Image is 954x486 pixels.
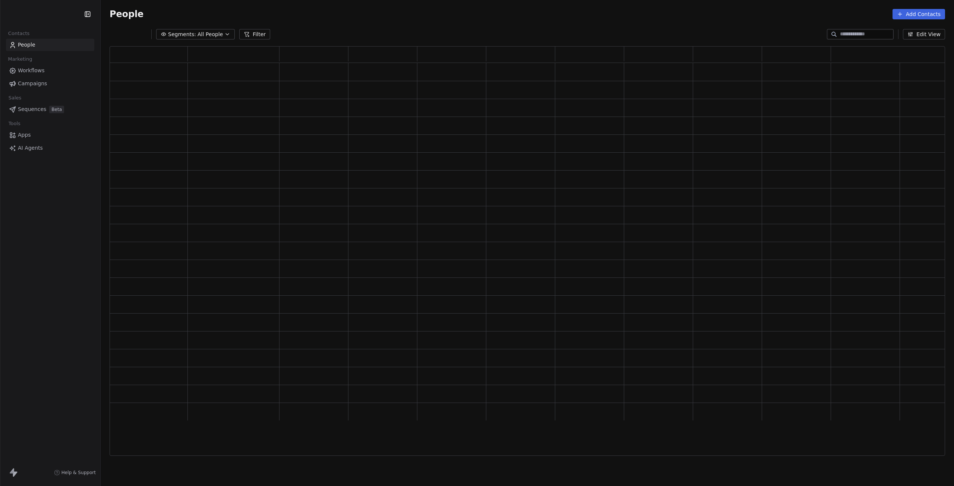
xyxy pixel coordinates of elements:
a: People [6,39,94,51]
span: People [18,41,35,49]
span: Marketing [5,54,35,65]
span: Sales [5,92,25,104]
span: Beta [49,106,64,113]
span: AI Agents [18,144,43,152]
div: grid [110,63,945,456]
span: Sequences [18,105,46,113]
span: Campaigns [18,80,47,88]
span: Help & Support [61,470,96,476]
span: Segments: [168,31,196,38]
a: Apps [6,129,94,141]
a: Campaigns [6,77,94,90]
span: People [110,9,143,20]
span: Contacts [5,28,33,39]
span: Workflows [18,67,45,74]
span: Tools [5,118,23,129]
button: Edit View [903,29,945,39]
span: All People [198,31,223,38]
a: SequencesBeta [6,103,94,115]
span: Apps [18,131,31,139]
a: Workflows [6,64,94,77]
a: Help & Support [54,470,96,476]
a: AI Agents [6,142,94,154]
button: Filter [239,29,270,39]
button: Add Contacts [893,9,945,19]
